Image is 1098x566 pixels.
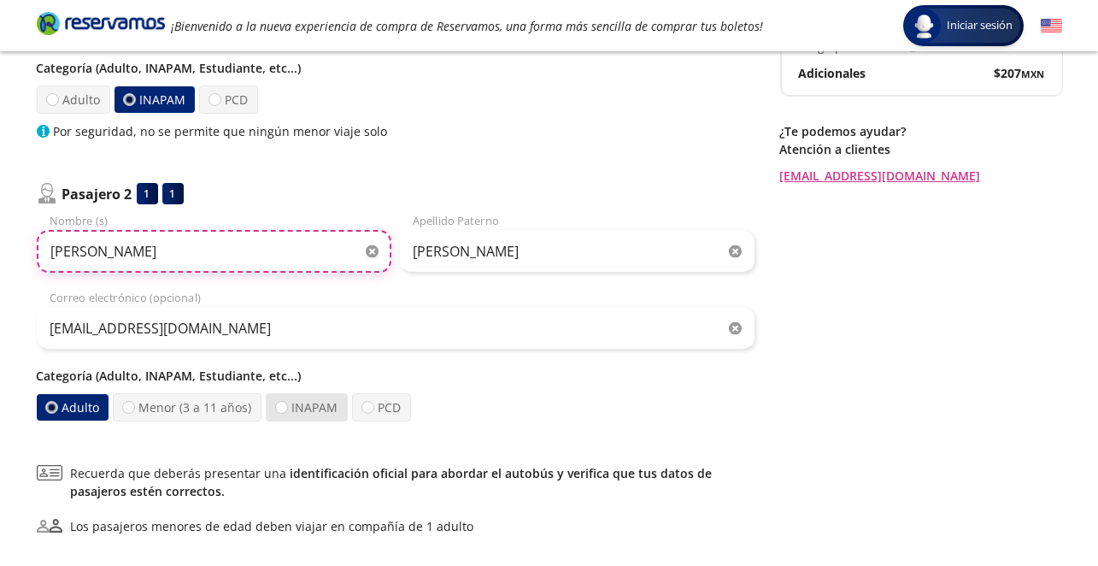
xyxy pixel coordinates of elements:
input: Correo electrónico (opcional) [37,307,755,350]
a: Brand Logo [37,10,165,41]
input: Apellido Paterno [400,230,755,273]
span: Recuerda que deberás presentar una [71,464,755,500]
label: Adulto [36,394,108,421]
a: [EMAIL_ADDRESS][DOMAIN_NAME] [780,167,1062,185]
div: Los pasajeros menores de edad deben viajar en compañía de 1 adulto [71,517,474,535]
label: INAPAM [266,393,348,422]
p: Categoría (Adulto, INAPAM, Estudiante, etc...) [37,59,755,77]
span: Iniciar sesión [941,17,1020,34]
p: Pasajero 2 [62,184,132,204]
a: identificación oficial para abordar el autobús y verifica que tus datos de pasajeros estén correc... [71,465,713,499]
small: MXN [1022,68,1045,80]
em: ¡Bienvenido a la nueva experiencia de compra de Reservamos, una forma más sencilla de comprar tus... [172,18,764,34]
span: $ 207 [995,64,1045,82]
label: INAPAM [114,86,194,113]
button: English [1041,15,1062,37]
label: PCD [352,393,411,422]
p: ¿Te podemos ayudar? [780,122,1062,140]
p: Atención a clientes [780,140,1062,158]
div: 1 [137,183,158,204]
label: Adulto [36,85,109,114]
label: Menor (3 a 11 años) [113,393,261,422]
i: Brand Logo [37,10,165,36]
p: Adicionales [799,64,866,82]
label: PCD [199,85,258,114]
input: Nombre (s) [37,230,391,273]
p: Categoría (Adulto, INAPAM, Estudiante, etc...) [37,367,755,385]
p: Por seguridad, no se permite que ningún menor viaje solo [54,122,388,140]
div: 1 [162,183,184,204]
